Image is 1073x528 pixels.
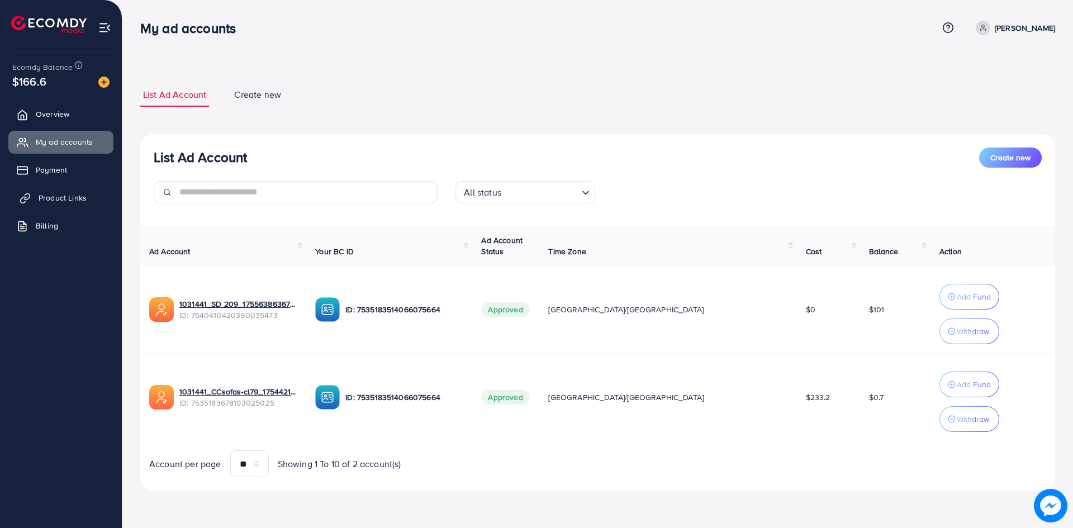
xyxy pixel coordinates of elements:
img: image [98,77,110,88]
span: Time Zone [548,246,586,257]
img: menu [98,21,111,34]
a: [PERSON_NAME] [971,21,1055,35]
span: Balance [869,246,899,257]
span: $0 [806,304,815,315]
span: Create new [234,88,281,101]
span: Cost [806,246,822,257]
img: ic-ads-acc.e4c84228.svg [149,297,174,322]
span: [GEOGRAPHIC_DATA]/[GEOGRAPHIC_DATA] [548,304,704,315]
p: Withdraw [957,412,989,426]
button: Withdraw [939,406,999,432]
p: Withdraw [957,325,989,338]
span: $101 [869,304,885,315]
span: Approved [481,302,529,317]
span: Your BC ID [315,246,354,257]
button: Withdraw [939,318,999,344]
span: $0.7 [869,392,884,403]
a: Payment [8,159,113,181]
img: ic-ads-acc.e4c84228.svg [149,385,174,410]
span: Product Links [39,192,87,203]
a: 1031441_SD 209_1755638636719 [179,298,297,310]
p: Add Fund [957,378,991,391]
a: Overview [8,103,113,125]
span: Ecomdy Balance [12,61,73,73]
input: Search for option [505,182,577,201]
span: $233.2 [806,392,830,403]
span: Showing 1 To 10 of 2 account(s) [278,458,401,470]
img: image [1034,489,1067,522]
h3: List Ad Account [154,149,247,165]
span: ID: 7535183678193025025 [179,397,297,408]
span: Billing [36,220,58,231]
a: Billing [8,215,113,237]
h3: My ad accounts [140,20,245,36]
span: Ad Account [149,246,191,257]
span: Approved [481,390,529,405]
a: 1031441_CCsofas-cl79_1754421714937 [179,386,297,397]
p: ID: 7535183514066075664 [345,391,463,404]
a: Product Links [8,187,113,209]
div: Search for option [455,181,595,203]
a: My ad accounts [8,131,113,153]
span: Action [939,246,962,257]
img: logo [11,16,87,33]
span: All status [462,184,504,201]
img: ic-ba-acc.ded83a64.svg [315,385,340,410]
span: [GEOGRAPHIC_DATA]/[GEOGRAPHIC_DATA] [548,392,704,403]
span: $166.6 [12,73,46,89]
span: Ad Account Status [481,235,523,257]
span: My ad accounts [36,136,93,148]
span: ID: 7540410420390035473 [179,310,297,321]
button: Add Fund [939,284,999,310]
button: Add Fund [939,372,999,397]
span: Overview [36,108,69,120]
button: Create new [979,148,1042,168]
div: <span class='underline'>1031441_SD 209_1755638636719</span></br>7540410420390035473 [179,298,297,321]
p: [PERSON_NAME] [995,21,1055,35]
span: Payment [36,164,67,175]
p: ID: 7535183514066075664 [345,303,463,316]
span: Create new [990,152,1031,163]
span: List Ad Account [143,88,206,101]
p: Add Fund [957,290,991,303]
span: Account per page [149,458,221,470]
img: ic-ba-acc.ded83a64.svg [315,297,340,322]
div: <span class='underline'>1031441_CCsofas-cl79_1754421714937</span></br>7535183678193025025 [179,386,297,409]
